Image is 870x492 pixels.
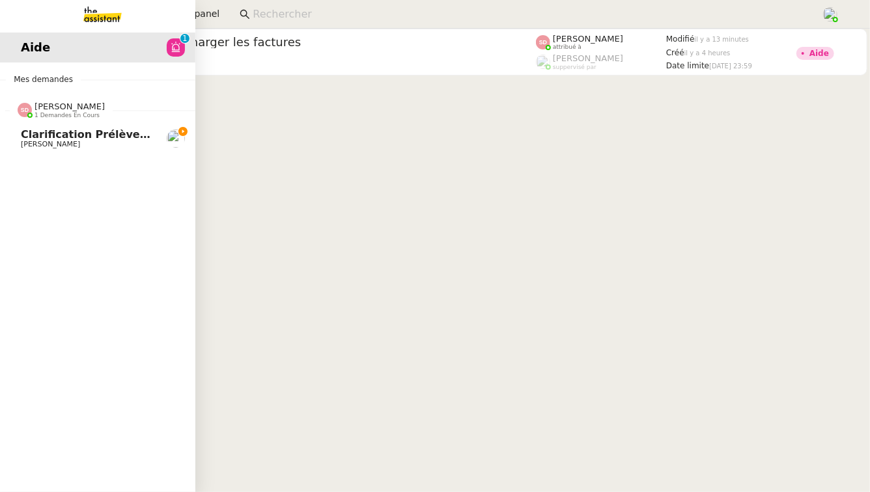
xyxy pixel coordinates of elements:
[21,128,260,141] span: Clarification prélèvement voyage sur CB
[35,102,105,111] span: [PERSON_NAME]
[709,62,752,70] span: [DATE] 23:59
[253,6,808,23] input: Rechercher
[182,34,188,46] p: 1
[21,140,80,148] span: [PERSON_NAME]
[553,64,596,71] span: suppervisé par
[536,35,550,49] img: svg
[67,53,536,70] app-user-detailed-label: client
[167,130,185,148] img: users%2FlTfsyV2F6qPWZMLkCFFmx0QkZeu2%2Favatar%2FChatGPT%20Image%201%20aou%CC%82t%202025%2C%2011_0...
[6,73,81,86] span: Mes demandes
[553,34,623,44] span: [PERSON_NAME]
[536,34,666,51] app-user-label: attribué à
[666,48,684,57] span: Créé
[553,53,623,63] span: [PERSON_NAME]
[21,38,50,57] span: Aide
[823,7,837,21] img: users%2FPPrFYTsEAUgQy5cK5MCpqKbOX8K2%2Favatar%2FCapture%20d%E2%80%99e%CC%81cran%202023-06-05%20a%...
[67,36,536,48] span: Compléter et télécharger les factures
[553,44,582,51] span: attribué à
[536,53,666,70] app-user-label: suppervisé par
[666,34,695,44] span: Modifié
[536,55,550,69] img: users%2FoFdbodQ3TgNoWt9kP3GXAs5oaCq1%2Favatar%2Fprofile-pic.png
[695,36,750,43] span: il y a 13 minutes
[180,34,189,43] nz-badge-sup: 1
[666,61,709,70] span: Date limite
[35,112,100,119] span: 1 demandes en cours
[809,49,829,57] div: Aide
[18,103,32,117] img: svg
[684,49,731,57] span: il y a 4 heures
